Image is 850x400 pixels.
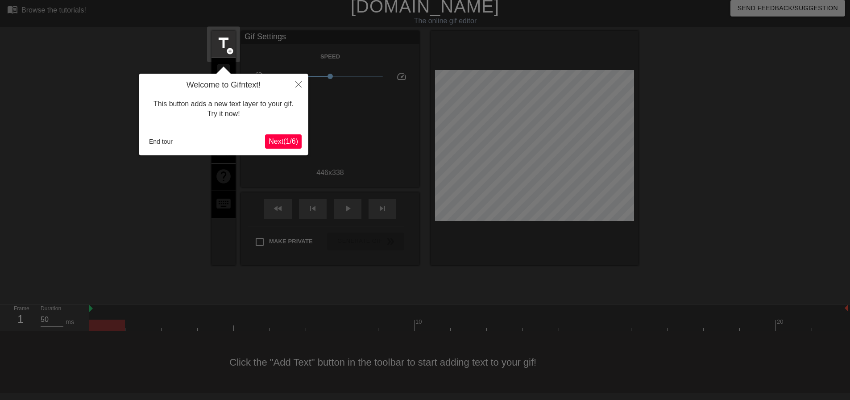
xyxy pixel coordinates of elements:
button: End tour [145,135,176,148]
button: Close [289,74,308,94]
span: Next ( 1 / 6 ) [269,137,298,145]
div: This button adds a new text layer to your gif. Try it now! [145,90,302,128]
button: Next [265,134,302,149]
h4: Welcome to Gifntext! [145,80,302,90]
